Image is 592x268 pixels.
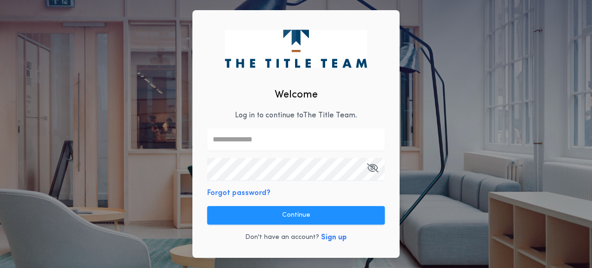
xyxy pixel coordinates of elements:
[275,87,318,103] h2: Welcome
[207,206,385,225] button: Continue
[321,232,347,243] button: Sign up
[225,30,367,67] img: logo
[245,233,319,242] p: Don't have an account?
[207,188,271,199] button: Forgot password?
[235,110,357,121] p: Log in to continue to The Title Team .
